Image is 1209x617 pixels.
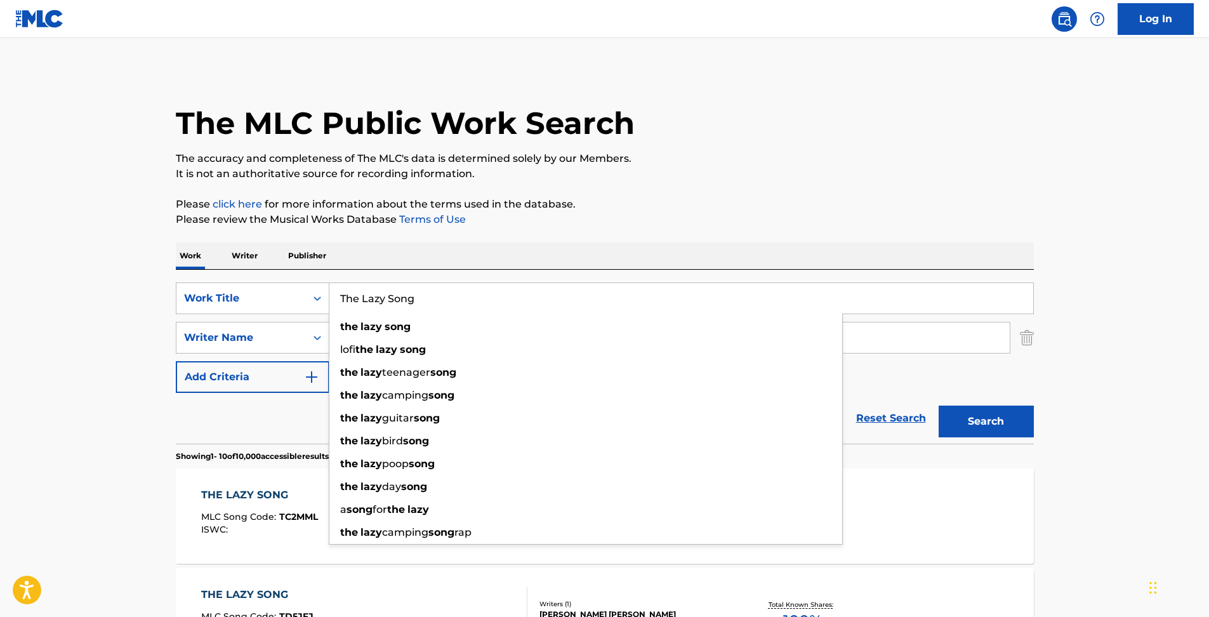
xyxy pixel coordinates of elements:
strong: the [340,366,358,378]
span: poop [382,458,409,470]
strong: lazy [360,458,382,470]
span: rap [454,526,472,538]
a: Terms of Use [397,213,466,225]
a: click here [213,198,262,210]
span: a [340,503,347,515]
div: THE LAZY SONG [201,488,318,503]
strong: lazy [360,321,382,333]
div: Help [1085,6,1110,32]
strong: song [403,435,429,447]
img: Delete Criterion [1020,322,1034,354]
strong: lazy [360,412,382,424]
img: help [1090,11,1105,27]
p: Please review the Musical Works Database [176,212,1034,227]
strong: the [340,389,358,401]
button: Search [939,406,1034,437]
strong: the [340,458,358,470]
a: Public Search [1052,6,1077,32]
strong: the [387,503,405,515]
div: THE LAZY SONG [201,587,314,602]
span: ISWC : [201,524,231,535]
strong: the [340,412,358,424]
img: MLC Logo [15,10,64,28]
button: Add Criteria [176,361,329,393]
strong: lazy [360,389,382,401]
iframe: Chat Widget [1146,556,1209,617]
strong: lazy [360,435,382,447]
a: Reset Search [850,404,932,432]
strong: lazy [376,343,397,355]
strong: song [428,526,454,538]
span: for [373,503,387,515]
strong: the [340,435,358,447]
strong: lazy [360,526,382,538]
span: bird [382,435,403,447]
strong: the [340,321,358,333]
strong: song [400,343,426,355]
strong: song [385,321,411,333]
strong: lazy [360,481,382,493]
span: TC2MML [279,511,318,522]
p: Publisher [284,242,330,269]
span: guitar [382,412,414,424]
a: Log In [1118,3,1194,35]
strong: song [428,389,454,401]
strong: song [414,412,440,424]
span: lofi [340,343,355,355]
div: ドラッグ [1149,569,1157,607]
div: Work Title [184,291,298,306]
p: The accuracy and completeness of The MLC's data is determined solely by our Members. [176,151,1034,166]
p: Total Known Shares: [769,600,836,609]
img: 9d2ae6d4665cec9f34b9.svg [304,369,319,385]
div: チャットウィジェット [1146,556,1209,617]
div: Writers ( 1 ) [539,599,731,609]
strong: lazy [407,503,429,515]
span: camping [382,389,428,401]
strong: song [401,481,427,493]
strong: the [340,481,358,493]
span: MLC Song Code : [201,511,279,522]
p: Work [176,242,205,269]
strong: the [340,526,358,538]
img: search [1057,11,1072,27]
p: It is not an authoritative source for recording information. [176,166,1034,182]
p: Please for more information about the terms used in the database. [176,197,1034,212]
div: Writer Name [184,330,298,345]
span: day [382,481,401,493]
h1: The MLC Public Work Search [176,104,635,142]
p: Writer [228,242,261,269]
span: teenager [382,366,430,378]
strong: lazy [360,366,382,378]
span: camping [382,526,428,538]
strong: song [430,366,456,378]
p: Showing 1 - 10 of 10,000 accessible results (Total 3,247,712 ) [176,451,388,462]
form: Search Form [176,282,1034,444]
strong: song [347,503,373,515]
strong: song [409,458,435,470]
strong: the [355,343,373,355]
a: THE LAZY SONGMLC Song Code:TC2MMLISWC:Writers (1)[PERSON_NAME]Recording Artists (14)ACOUSTIC INST... [176,468,1034,564]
